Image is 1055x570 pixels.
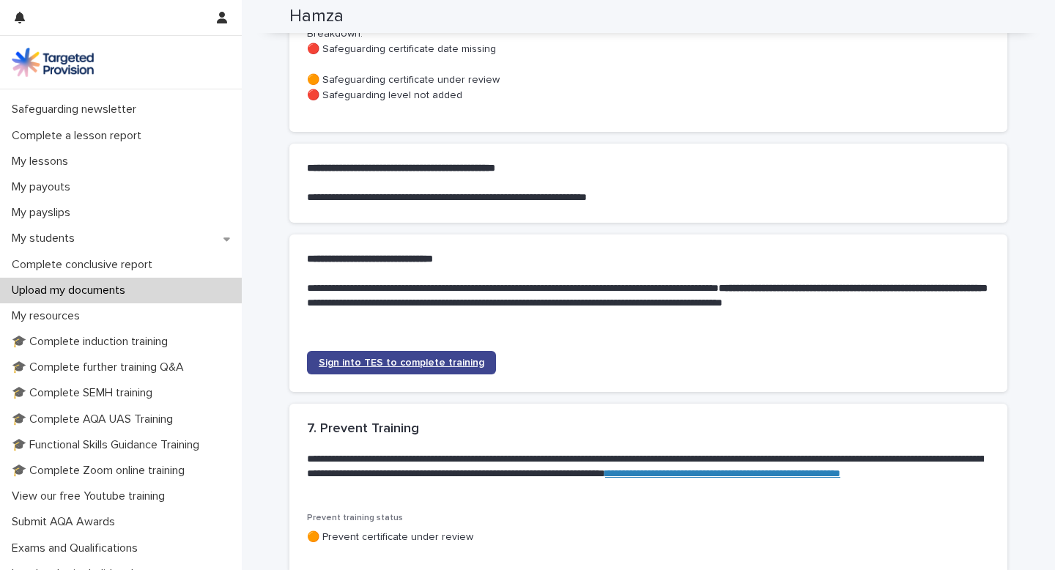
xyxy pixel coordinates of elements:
p: Complete conclusive report [6,258,164,272]
p: 🎓 Complete AQA UAS Training [6,412,185,426]
span: Sign into TES to complete training [319,358,484,368]
p: Safeguarding newsletter [6,103,148,116]
p: 🎓 Complete induction training [6,335,179,349]
p: My resources [6,309,92,323]
p: My lessons [6,155,80,169]
p: 🎓 Complete Zoom online training [6,464,196,478]
p: Safeguarding Training Status: 🟠 Safeguarding training under review Breakdown: 🔴 Safeguarding cert... [307,12,990,103]
p: My payslips [6,206,82,220]
a: Sign into TES to complete training [307,351,496,374]
p: 🎓 Complete further training Q&A [6,360,196,374]
p: Upload my documents [6,284,137,297]
p: View our free Youtube training [6,489,177,503]
img: M5nRWzHhSzIhMunXDL62 [12,48,94,77]
h2: 7. Prevent Training [307,421,419,437]
p: My payouts [6,180,82,194]
p: 🎓 Functional Skills Guidance Training [6,438,211,452]
p: My students [6,232,86,245]
span: Prevent training status [307,514,403,522]
p: 🎓 Complete SEMH training [6,386,164,400]
p: 🟠 Prevent certificate under review [307,530,990,545]
h2: Hamza [289,6,344,27]
p: Complete a lesson report [6,129,153,143]
p: Exams and Qualifications [6,541,149,555]
p: Submit AQA Awards [6,515,127,529]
